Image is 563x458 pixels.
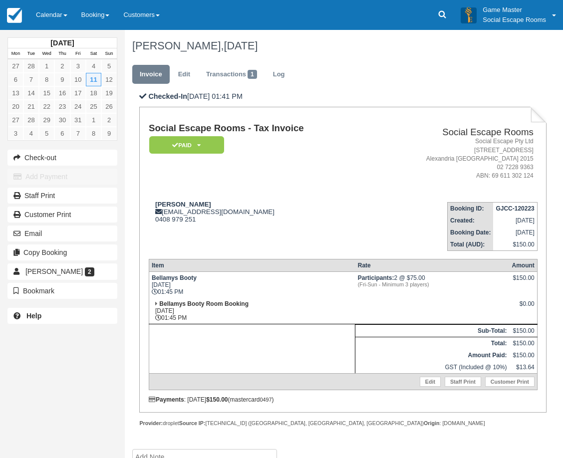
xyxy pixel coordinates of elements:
div: droplet [TECHNICAL_ID] ([GEOGRAPHIC_DATA], [GEOGRAPHIC_DATA], [GEOGRAPHIC_DATA]) : [DOMAIN_NAME] [139,420,547,427]
a: 31 [70,113,86,127]
a: 29 [39,113,54,127]
strong: Origin [424,420,439,426]
a: Help [7,308,117,324]
h1: Social Escape Rooms - Tax Invoice [149,123,372,134]
span: [DATE] [224,39,258,52]
th: Total (AUD): [448,238,494,251]
strong: Provider: [139,420,163,426]
a: Invoice [132,65,170,84]
a: 4 [86,59,101,73]
a: 17 [70,86,86,100]
span: 1 [248,70,257,79]
img: A3 [461,7,477,23]
th: Mon [8,48,23,59]
a: 9 [101,127,117,140]
address: Social Escape Pty Ltd [STREET_ADDRESS] Alexandria [GEOGRAPHIC_DATA] 2015 02 7228 9363 ABN: 69 611... [376,137,534,180]
a: 24 [70,100,86,113]
a: 28 [23,113,39,127]
a: 8 [39,73,54,86]
a: 15 [39,86,54,100]
td: $13.64 [509,361,537,374]
em: (Fri-Sun - Minimum 3 players) [358,281,507,287]
button: Add Payment [7,169,117,185]
p: [DATE] 01:41 PM [139,91,547,102]
a: Edit [171,65,198,84]
strong: Participants [358,274,394,281]
small: 0497 [260,397,272,403]
a: Staff Print [7,188,117,204]
a: 14 [23,86,39,100]
div: : [DATE] (mastercard ) [149,396,538,403]
a: Customer Print [485,377,535,387]
div: $150.00 [512,274,534,289]
a: Staff Print [445,377,481,387]
th: Booking Date: [448,227,494,238]
a: 20 [8,100,23,113]
a: 3 [8,127,23,140]
th: Tue [23,48,39,59]
h1: [PERSON_NAME], [132,40,540,52]
strong: Bellamys Booty [152,274,197,281]
a: 27 [8,59,23,73]
th: Fri [70,48,86,59]
a: 1 [86,113,101,127]
a: Transactions1 [199,65,265,84]
a: 19 [101,86,117,100]
a: 13 [8,86,23,100]
a: Customer Print [7,207,117,223]
span: 2 [85,267,94,276]
th: Wed [39,48,54,59]
a: 5 [101,59,117,73]
td: $150.00 [509,349,537,361]
th: Thu [54,48,70,59]
em: Paid [149,136,224,154]
th: Total: [355,337,510,350]
button: Check-out [7,150,117,166]
a: 21 [23,100,39,113]
th: Rate [355,259,510,272]
a: 2 [101,113,117,127]
th: Booking ID: [448,203,494,215]
a: Paid [149,136,221,154]
a: 11 [86,73,101,86]
strong: Bellamys Booty Room Booking [159,300,249,307]
a: 8 [86,127,101,140]
td: GST (Included @ 10%) [355,361,510,374]
strong: GJCC-120223 [496,205,534,212]
strong: Payments [149,396,184,403]
a: 28 [23,59,39,73]
a: 18 [86,86,101,100]
a: 22 [39,100,54,113]
button: Bookmark [7,283,117,299]
td: [DATE] 01:45 PM [149,272,355,298]
a: 16 [54,86,70,100]
a: 5 [39,127,54,140]
a: 7 [70,127,86,140]
b: Help [26,312,41,320]
a: 10 [70,73,86,86]
a: Edit [420,377,441,387]
img: checkfront-main-nav-mini-logo.png [7,8,22,23]
th: Sub-Total: [355,325,510,337]
b: Checked-In [148,92,187,100]
a: 27 [8,113,23,127]
div: $0.00 [512,300,534,315]
a: 4 [23,127,39,140]
a: 25 [86,100,101,113]
a: 12 [101,73,117,86]
a: 30 [54,113,70,127]
p: Social Escape Rooms [483,15,546,25]
td: [DATE] [493,227,537,238]
td: [DATE] 01:45 PM [149,298,355,324]
div: [EMAIL_ADDRESS][DOMAIN_NAME] 0408 979 251 [149,201,372,223]
th: Amount Paid: [355,349,510,361]
a: [PERSON_NAME] 2 [7,263,117,279]
a: 6 [8,73,23,86]
a: 9 [54,73,70,86]
a: 6 [54,127,70,140]
a: 7 [23,73,39,86]
td: [DATE] [493,215,537,227]
td: $150.00 [509,325,537,337]
button: Email [7,226,117,241]
a: 1 [39,59,54,73]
